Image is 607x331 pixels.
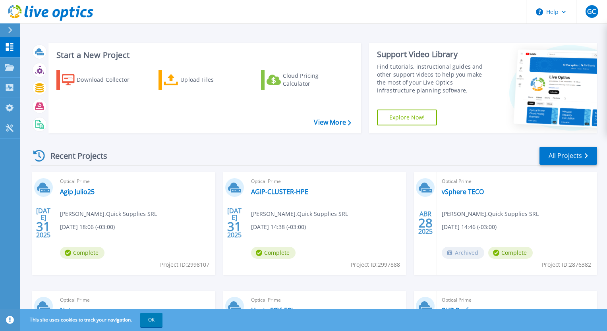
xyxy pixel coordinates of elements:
[251,223,306,231] span: [DATE] 14:38 (-03:00)
[587,8,596,15] span: GC
[377,110,437,125] a: Explore Now!
[140,313,162,327] button: OK
[442,296,592,304] span: Optical Prime
[251,210,348,218] span: [PERSON_NAME] , Quick Supplies SRL
[60,223,115,231] span: [DATE] 18:06 (-03:00)
[314,119,351,126] a: View More
[418,208,433,237] div: ABR 2025
[60,210,157,218] span: [PERSON_NAME] , Quick Supplies SRL
[251,247,296,259] span: Complete
[251,177,402,186] span: Optical Prime
[261,70,350,90] a: Cloud Pricing Calculator
[22,313,162,327] span: This site uses cookies to track your navigation.
[227,223,242,230] span: 31
[60,306,84,314] a: Naturgy
[442,306,491,314] a: SUR Performace
[542,260,591,269] span: Project ID: 2876382
[377,49,491,60] div: Support Video Library
[60,177,211,186] span: Optical Prime
[377,63,491,94] div: Find tutorials, instructional guides and other support videos to help you make the most of your L...
[160,260,209,269] span: Project ID: 2998107
[442,223,497,231] span: [DATE] 14:46 (-03:00)
[227,208,242,237] div: [DATE] 2025
[31,146,118,165] div: Recent Projects
[251,188,308,196] a: AGIP-CLUSTER-HPE
[442,177,592,186] span: Optical Prime
[36,223,50,230] span: 31
[251,296,402,304] span: Optical Prime
[488,247,533,259] span: Complete
[283,72,346,88] div: Cloud Pricing Calculator
[60,247,104,259] span: Complete
[251,306,293,314] a: Hosts ESXi ESJ
[159,70,247,90] a: Upload Files
[56,70,145,90] a: Download Collector
[56,51,351,60] h3: Start a New Project
[442,247,484,259] span: Archived
[77,72,140,88] div: Download Collector
[180,72,244,88] div: Upload Files
[442,210,539,218] span: [PERSON_NAME] , Quick Supplies SRL
[36,208,51,237] div: [DATE] 2025
[418,219,433,226] span: 28
[351,260,400,269] span: Project ID: 2997888
[60,188,95,196] a: Agip Julio25
[60,296,211,304] span: Optical Prime
[442,188,484,196] a: vSphere TECO
[539,147,597,165] a: All Projects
